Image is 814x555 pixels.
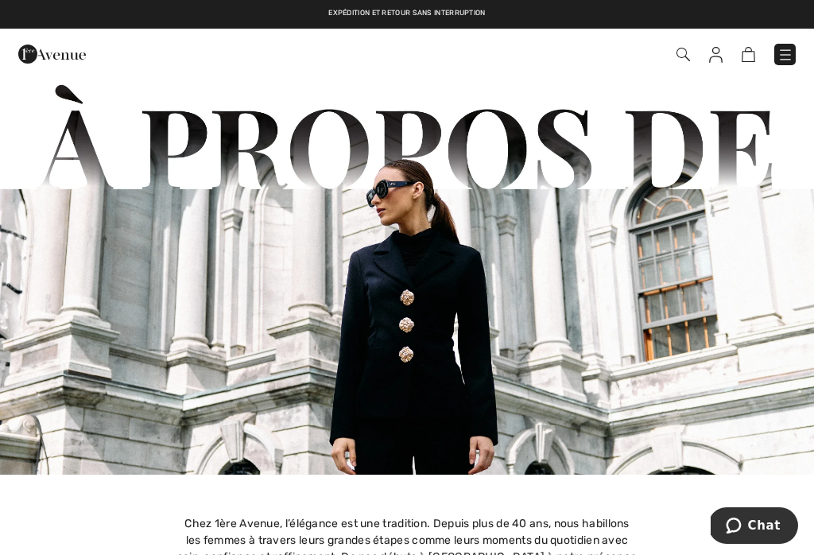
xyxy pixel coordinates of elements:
img: Panier d'achat [742,47,755,62]
img: Mes infos [709,47,723,63]
img: Menu [777,47,793,63]
img: Recherche [676,48,690,61]
iframe: Ouvre un widget dans lequel vous pouvez chatter avec l’un de nos agents [711,507,798,547]
img: 1ère Avenue [18,38,86,70]
a: 1ère Avenue [18,45,86,60]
